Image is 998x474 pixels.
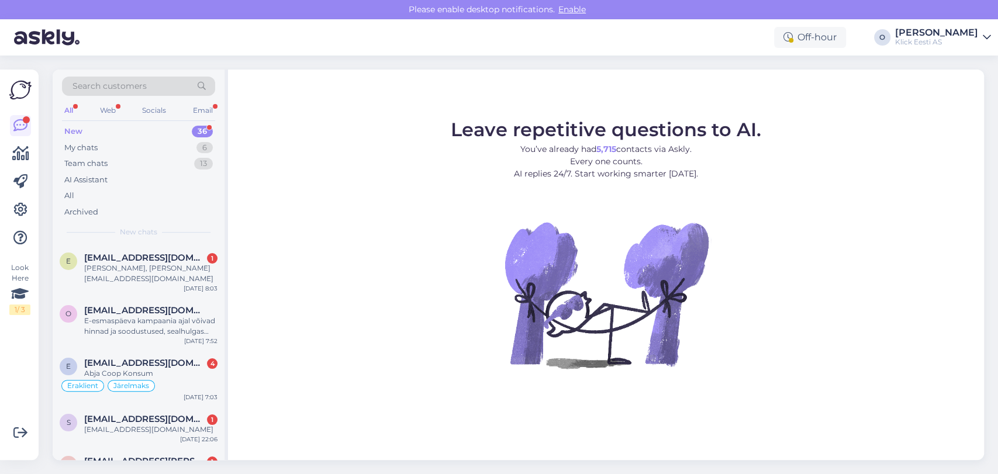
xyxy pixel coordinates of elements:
[192,126,213,137] div: 36
[84,414,206,424] span: svenokulbin220@gmail.com
[84,316,217,337] div: E-esmaspäeva kampaania ajal võivad hinnad ja soodustused, sealhulgas tarne tingimused, erineda ta...
[191,103,215,118] div: Email
[874,29,890,46] div: O
[64,174,108,186] div: AI Assistant
[184,284,217,293] div: [DATE] 8:03
[64,142,98,154] div: My chats
[451,143,761,180] p: You’ve already had contacts via Askly. Every one counts. AI replies 24/7. Start working smarter [...
[84,305,206,316] span: ordna7@hotmail.com
[84,252,206,263] span: elisabeku@gmail.com
[207,253,217,264] div: 1
[451,118,761,141] span: Leave repetitive questions to AI.
[184,393,217,402] div: [DATE] 7:03
[184,337,217,345] div: [DATE] 7:52
[774,27,846,48] div: Off-hour
[196,142,213,154] div: 6
[9,305,30,315] div: 1 / 3
[84,358,206,368] span: elenamerila1@gmail.com
[84,368,217,379] div: Abja Coop Konsum
[72,80,147,92] span: Search customers
[895,28,991,47] a: [PERSON_NAME]Klick Eesti AS
[555,4,589,15] span: Enable
[596,144,616,154] b: 5,715
[66,257,71,265] span: e
[64,158,108,169] div: Team chats
[64,206,98,218] div: Archived
[67,382,98,389] span: Eraklient
[194,158,213,169] div: 13
[9,79,32,101] img: Askly Logo
[62,103,75,118] div: All
[66,362,71,371] span: e
[207,358,217,369] div: 4
[84,263,217,284] div: [PERSON_NAME], [PERSON_NAME][EMAIL_ADDRESS][DOMAIN_NAME]
[501,189,712,400] img: No Chat active
[113,382,149,389] span: Järelmaks
[207,456,217,467] div: 1
[65,309,71,318] span: o
[64,126,82,137] div: New
[98,103,118,118] div: Web
[67,418,71,427] span: s
[140,103,168,118] div: Socials
[84,456,206,466] span: egon.kramp@gmail.com
[9,262,30,315] div: Look Here
[120,227,157,237] span: New chats
[180,435,217,444] div: [DATE] 22:06
[895,37,978,47] div: Klick Eesti AS
[84,424,217,435] div: [EMAIL_ADDRESS][DOMAIN_NAME]
[64,190,74,202] div: All
[895,28,978,37] div: [PERSON_NAME]
[207,414,217,425] div: 1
